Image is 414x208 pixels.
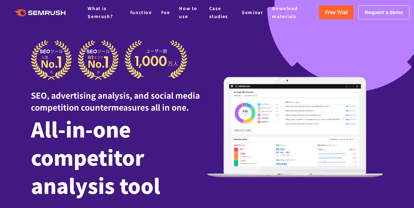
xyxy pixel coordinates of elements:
[242,9,263,15] a: Seminar
[365,8,403,16] font: Request a demo
[161,9,170,15] a: Fee
[179,5,197,19] a: How to use
[31,89,200,113] font: SEO, advertising analysis, and social media competition countermeasures all in one.
[209,5,228,19] a: Case studies
[31,114,131,143] font: All-in-one
[358,5,409,19] a: Request a demo
[272,5,298,19] a: Download materials
[325,8,348,16] font: Free Trial
[319,5,354,19] a: Free Trial
[31,142,160,200] font: competitor analysis tool
[130,9,152,15] a: function
[88,5,113,19] a: What is Semrush?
